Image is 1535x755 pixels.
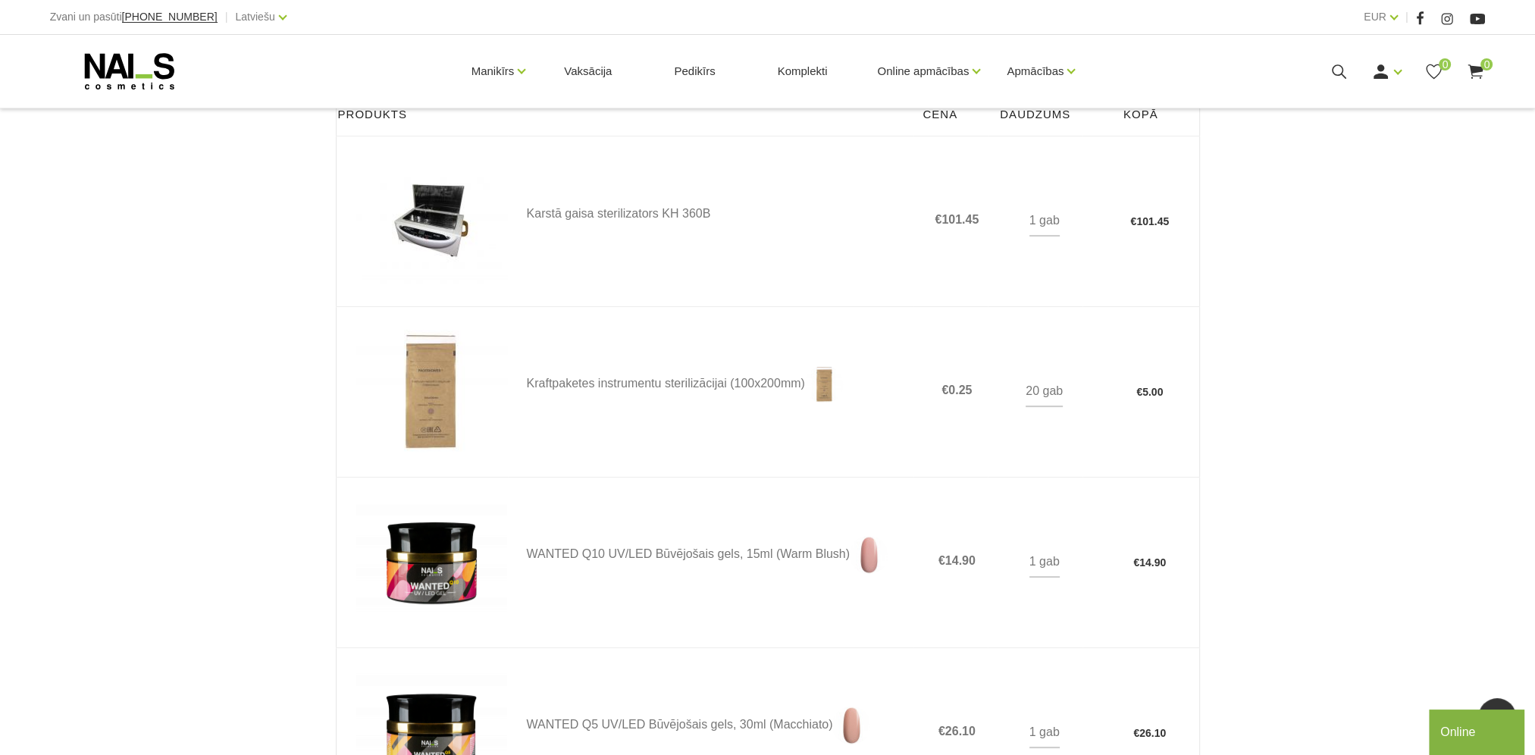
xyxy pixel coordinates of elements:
a: Manikīrs [471,41,515,102]
span: 101.45 [1136,215,1169,227]
div: 1 gab [1029,718,1060,748]
span: €26.10 [938,725,982,738]
a: Kraftpaketes instrumentu sterilizācijai (100x200mm) [527,365,913,403]
th: Produkts [336,93,913,136]
span: €101.45 [935,213,985,227]
span: 14.90 [1139,556,1166,569]
span: 26.10 [1139,727,1166,739]
a: Apmācības [1007,41,1064,102]
iframe: chat widget [1429,706,1527,755]
th: Daudzums [988,93,1082,136]
span: | [225,8,228,27]
div: Zvani un pasūti [50,8,218,27]
span: € [1133,727,1139,739]
span: | [1405,8,1408,27]
span: 0 [1439,58,1451,70]
a: Pedikīrs [662,35,727,108]
a: Vaksācija [552,35,624,108]
span: € [1136,386,1142,398]
span: 5.00 [1142,386,1163,398]
span: € [1133,556,1139,569]
div: 1 gab [1029,206,1060,237]
th: Kopā [1082,93,1199,136]
a: 0 [1424,62,1443,81]
span: €0.25 [941,384,978,397]
div: 20 gab [1026,377,1063,407]
a: Komplekti [766,35,840,108]
span: €14.90 [938,554,982,568]
a: Online apmācības [877,41,969,102]
a: 0 [1466,62,1485,81]
span: 0 [1480,58,1493,70]
a: WANTED Q5 UV/LED Būvējošais gels, 30ml (Macchiato) [527,706,913,744]
a: Latviešu [236,8,275,26]
th: Cena [913,93,988,136]
a: Karstā gaisa sterilizators KH 360B [527,208,913,220]
span: € [1130,215,1136,227]
a: EUR [1364,8,1386,26]
a: WANTED Q10 UV/LED Būvējošais gels, 15ml (Warm Blush) [527,536,913,574]
a: [PHONE_NUMBER] [122,11,218,23]
div: 1 gab [1029,547,1060,578]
